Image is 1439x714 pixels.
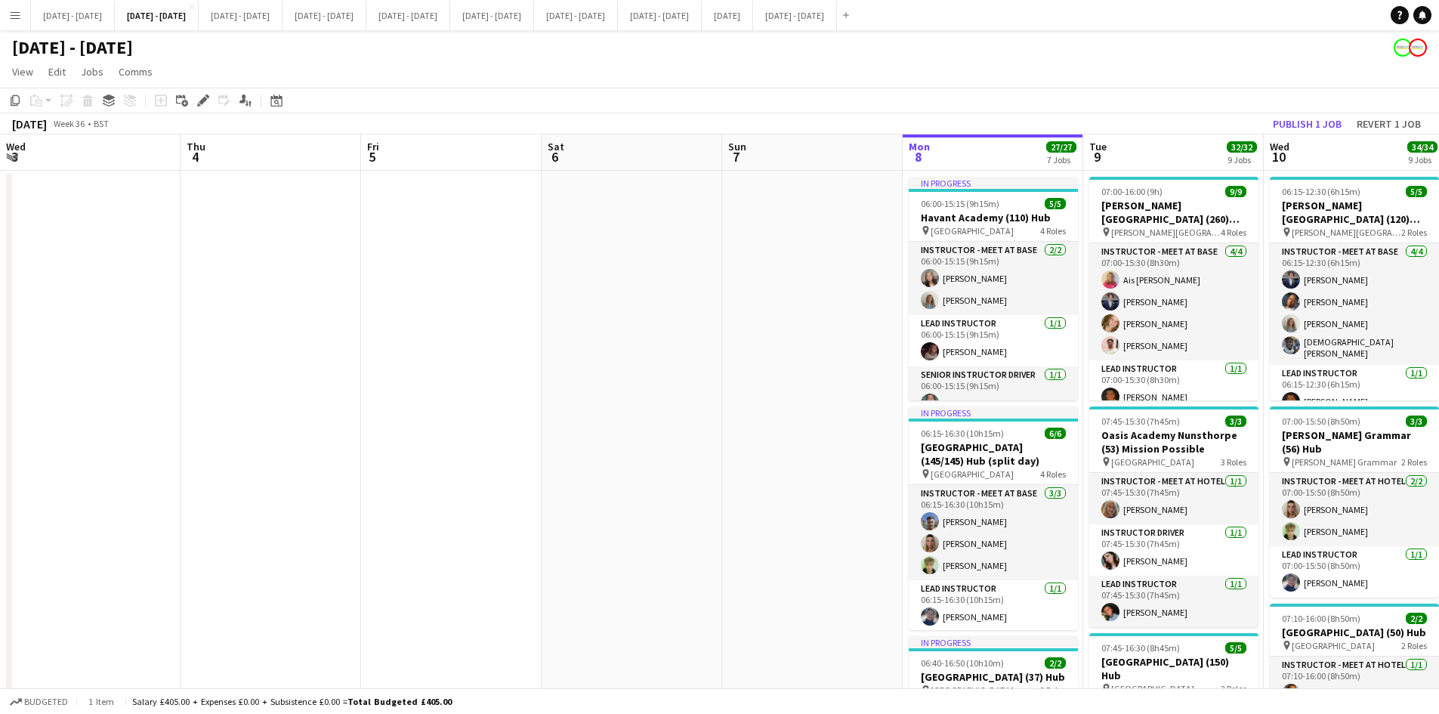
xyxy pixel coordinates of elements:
[24,697,68,707] span: Budgeted
[1292,227,1401,238] span: [PERSON_NAME][GEOGRAPHIC_DATA]
[1268,148,1289,165] span: 10
[1401,227,1427,238] span: 2 Roles
[909,406,1078,630] app-job-card: In progress06:15-16:30 (10h15m)6/6[GEOGRAPHIC_DATA] (145/145) Hub (split day) [GEOGRAPHIC_DATA]4 ...
[909,315,1078,366] app-card-role: Lead Instructor1/106:00-15:15 (9h15m)[PERSON_NAME]
[909,670,1078,684] h3: [GEOGRAPHIC_DATA] (37) Hub
[921,198,999,209] span: 06:00-15:15 (9h15m)
[931,225,1014,236] span: [GEOGRAPHIC_DATA]
[1111,227,1221,238] span: [PERSON_NAME][GEOGRAPHIC_DATA]
[1089,199,1258,226] h3: [PERSON_NAME][GEOGRAPHIC_DATA] (260) Hub
[1270,140,1289,153] span: Wed
[1270,473,1439,546] app-card-role: Instructor - Meet at Hotel2/207:00-15:50 (8h50m)[PERSON_NAME][PERSON_NAME]
[132,696,452,707] div: Salary £405.00 + Expenses £0.00 + Subsistence £0.00 =
[1406,613,1427,624] span: 2/2
[1401,456,1427,468] span: 2 Roles
[1101,186,1163,197] span: 07:00-16:00 (9h)
[1227,141,1257,153] span: 32/32
[1089,177,1258,400] app-job-card: 07:00-16:00 (9h)9/9[PERSON_NAME][GEOGRAPHIC_DATA] (260) Hub [PERSON_NAME][GEOGRAPHIC_DATA]4 Roles...
[365,148,379,165] span: 5
[909,242,1078,315] app-card-role: Instructor - Meet at Base2/206:00-15:15 (9h15m)[PERSON_NAME][PERSON_NAME]
[545,148,564,165] span: 6
[12,36,133,59] h1: [DATE] - [DATE]
[367,140,379,153] span: Fri
[1407,141,1437,153] span: 34/34
[1221,456,1246,468] span: 3 Roles
[1270,657,1439,708] app-card-role: Instructor - Meet at Hotel1/107:10-16:00 (8h50m)[PERSON_NAME]
[1040,225,1066,236] span: 4 Roles
[366,1,450,30] button: [DATE] - [DATE]
[909,406,1078,419] div: In progress
[931,468,1014,480] span: [GEOGRAPHIC_DATA]
[1040,685,1066,696] span: 2 Roles
[1227,154,1256,165] div: 9 Jobs
[1408,154,1437,165] div: 9 Jobs
[1089,406,1258,627] app-job-card: 07:45-15:30 (7h45m)3/3Oasis Academy Nunsthorpe (53) Mission Possible [GEOGRAPHIC_DATA]3 RolesInst...
[1270,546,1439,598] app-card-role: Lead Instructor1/107:00-15:50 (8h50m)[PERSON_NAME]
[909,440,1078,468] h3: [GEOGRAPHIC_DATA] (145/145) Hub (split day)
[113,62,159,82] a: Comms
[1225,642,1246,654] span: 5/5
[1394,39,1412,57] app-user-avatar: Programmes & Operations
[31,1,115,30] button: [DATE] - [DATE]
[1282,186,1360,197] span: 06:15-12:30 (6h15m)
[1270,365,1439,416] app-card-role: Lead Instructor1/106:15-12:30 (6h15m)[PERSON_NAME]
[909,366,1078,418] app-card-role: Senior Instructor Driver1/106:00-15:15 (9h15m)[PERSON_NAME]
[1351,114,1427,134] button: Revert 1 job
[450,1,534,30] button: [DATE] - [DATE]
[184,148,205,165] span: 4
[1089,524,1258,576] app-card-role: Instructor Driver1/107:45-15:30 (7h45m)[PERSON_NAME]
[81,65,103,79] span: Jobs
[1225,416,1246,427] span: 3/3
[1089,576,1258,627] app-card-role: Lead Instructor1/107:45-15:30 (7h45m)[PERSON_NAME]
[909,636,1078,648] div: In progress
[48,65,66,79] span: Edit
[909,485,1078,580] app-card-role: Instructor - Meet at Base3/306:15-16:30 (10h15m)[PERSON_NAME][PERSON_NAME][PERSON_NAME]
[187,140,205,153] span: Thu
[1270,406,1439,598] div: 07:00-15:50 (8h50m)3/3[PERSON_NAME] Grammar (56) Hub [PERSON_NAME] Grammar2 RolesInstructor - Mee...
[548,140,564,153] span: Sat
[1409,39,1427,57] app-user-avatar: Programmes & Operations
[534,1,618,30] button: [DATE] - [DATE]
[75,62,110,82] a: Jobs
[283,1,366,30] button: [DATE] - [DATE]
[1270,243,1439,365] app-card-role: Instructor - Meet at Base4/406:15-12:30 (6h15m)[PERSON_NAME][PERSON_NAME][PERSON_NAME][DEMOGRAPHI...
[115,1,199,30] button: [DATE] - [DATE]
[1101,416,1180,427] span: 07:45-15:30 (7h45m)
[1270,199,1439,226] h3: [PERSON_NAME][GEOGRAPHIC_DATA] (120) Time Attack (H/D AM)
[931,685,1014,696] span: [GEOGRAPHIC_DATA]
[1087,148,1107,165] span: 9
[906,148,930,165] span: 8
[42,62,72,82] a: Edit
[1221,683,1246,694] span: 3 Roles
[1040,468,1066,480] span: 4 Roles
[753,1,837,30] button: [DATE] - [DATE]
[1406,186,1427,197] span: 5/5
[618,1,702,30] button: [DATE] - [DATE]
[1270,177,1439,400] div: 06:15-12:30 (6h15m)5/5[PERSON_NAME][GEOGRAPHIC_DATA] (120) Time Attack (H/D AM) [PERSON_NAME][GEO...
[921,657,1004,669] span: 06:40-16:50 (10h10m)
[1101,642,1180,654] span: 07:45-16:30 (8h45m)
[1089,473,1258,524] app-card-role: Instructor - Meet at Hotel1/107:45-15:30 (7h45m)[PERSON_NAME]
[94,118,109,129] div: BST
[1111,456,1194,468] span: [GEOGRAPHIC_DATA]
[119,65,153,79] span: Comms
[1089,360,1258,412] app-card-role: Lead Instructor1/107:00-15:30 (8h30m)[PERSON_NAME]
[1267,114,1348,134] button: Publish 1 job
[728,140,746,153] span: Sun
[726,148,746,165] span: 7
[199,1,283,30] button: [DATE] - [DATE]
[1089,428,1258,456] h3: Oasis Academy Nunsthorpe (53) Mission Possible
[347,696,452,707] span: Total Budgeted £405.00
[909,140,930,153] span: Mon
[1401,640,1427,651] span: 2 Roles
[909,177,1078,189] div: In progress
[1089,655,1258,682] h3: [GEOGRAPHIC_DATA] (150) Hub
[1221,227,1246,238] span: 4 Roles
[909,580,1078,632] app-card-role: Lead Instructor1/106:15-16:30 (10h15m)[PERSON_NAME]
[1270,626,1439,639] h3: [GEOGRAPHIC_DATA] (50) Hub
[909,177,1078,400] div: In progress06:00-15:15 (9h15m)5/5Havant Academy (110) Hub [GEOGRAPHIC_DATA]4 RolesInstructor - Me...
[12,65,33,79] span: View
[6,62,39,82] a: View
